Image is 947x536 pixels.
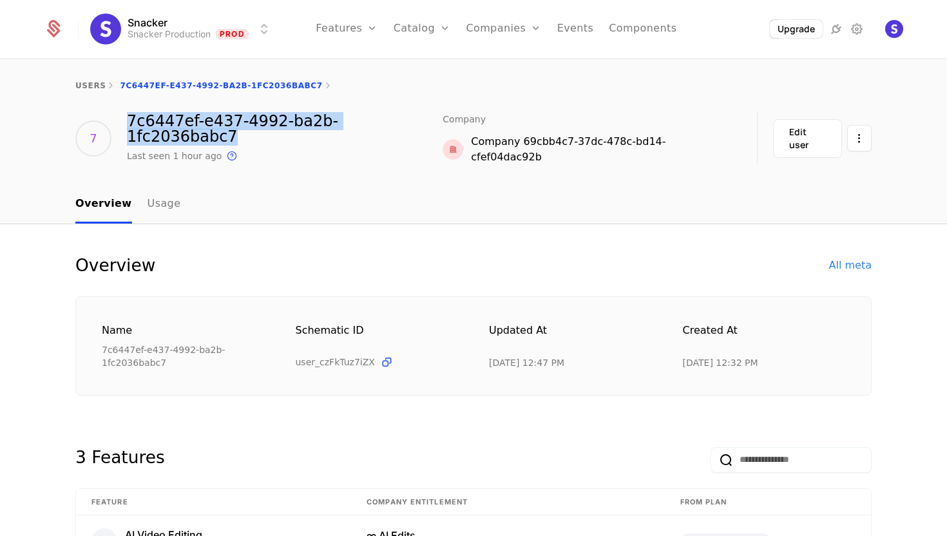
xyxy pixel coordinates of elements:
th: Feature [76,489,351,516]
div: Snacker Production [128,28,211,41]
img: Snacker [90,14,121,44]
a: users [75,81,106,90]
div: 7c6447ef-e437-4992-ba2b-1fc2036babc7 [127,113,443,144]
div: All meta [829,258,872,273]
button: Edit user [773,119,842,158]
button: Select action [847,119,872,158]
button: Upgrade [770,20,823,38]
a: Settings [849,21,865,37]
ul: Choose Sub Page [75,186,180,224]
div: 7c6447ef-e437-4992-ba2b-1fc2036babc7 [102,343,265,369]
span: Prod [216,29,249,39]
span: Company [443,115,486,124]
a: Overview [75,186,132,224]
button: Select environment [94,15,272,43]
div: Name [102,323,265,338]
th: Company Entitlement [351,489,664,516]
div: Company 69cbb4c7-37dc-478c-bd14-cfef04dac92b [471,134,731,165]
div: Last seen 1 hour ago [127,149,222,162]
div: Edit user [789,126,826,151]
div: 10/8/25, 12:47 PM [489,356,564,369]
a: Integrations [828,21,844,37]
button: Open user button [885,20,903,38]
img: Shelby Stephens [885,20,903,38]
div: Created at [683,323,846,351]
div: 3 Features [75,447,165,473]
a: Usage [148,186,181,224]
span: user_czFkTuz7iZX [296,356,375,368]
span: Snacker [128,17,167,28]
nav: Main [75,186,872,224]
div: Overview [75,255,155,276]
div: Schematic ID [296,323,459,350]
img: red.png [443,139,463,160]
div: 7 [75,120,111,157]
div: Updated at [489,323,652,351]
a: Company 69cbb4c7-37dc-478c-bd14-cfef04dac92b [443,134,736,165]
th: From plan [665,489,871,516]
div: 10/8/25, 12:32 PM [683,356,758,369]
